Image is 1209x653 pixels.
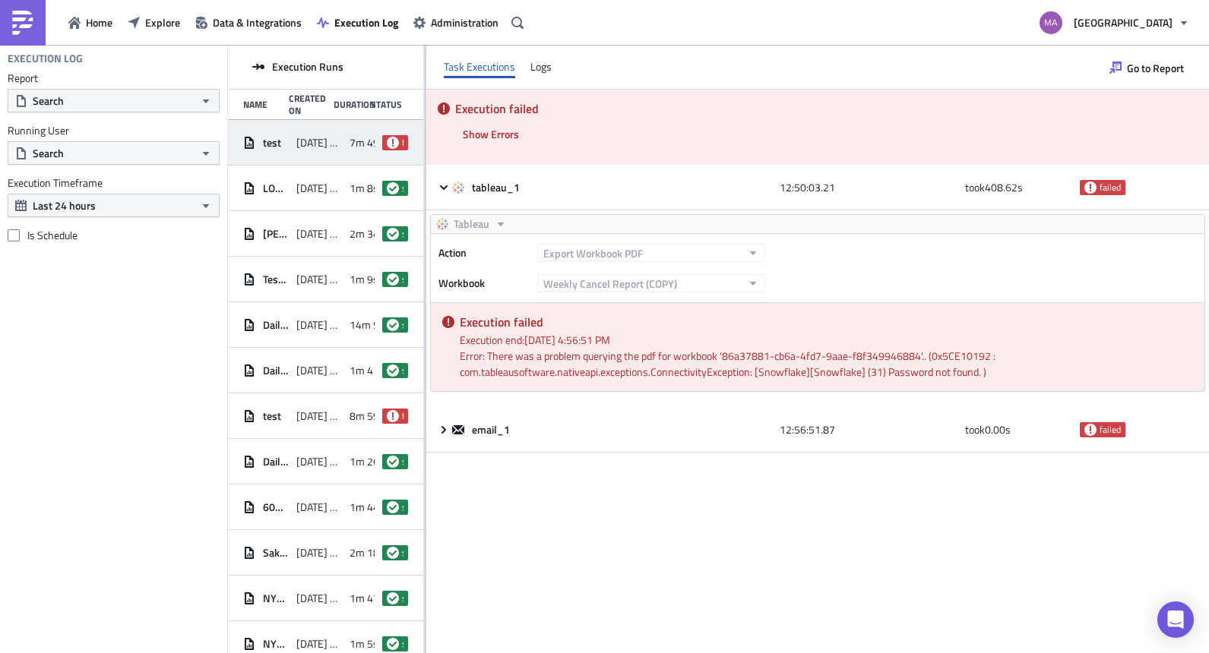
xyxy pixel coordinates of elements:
span: Last 24 hours [33,197,96,213]
button: Administration [406,11,506,34]
div: took 0.00 s [965,416,1071,443]
span: Explore [145,14,180,30]
span: Saks Daily Inventory Cancels [263,546,289,560]
span: [DATE] 10:40 [296,637,342,651]
span: [DATE] 10:30 [296,227,342,241]
span: 14m 55s [350,318,391,332]
span: success [402,228,404,240]
span: failed [387,410,399,422]
span: Search [33,93,64,109]
span: success [387,638,399,650]
div: Logs [530,55,552,78]
a: Home [61,11,120,34]
div: Error: There was a problem querying the pdf for workbook '86a37881-cb6a-4fd7-9aae-f8f349946884'..... [460,348,1193,380]
div: took 408.62 s [965,174,1071,201]
span: Tableau [454,215,489,233]
span: Search [33,145,64,161]
span: success [402,456,404,468]
div: Created On [289,93,327,116]
span: [DATE] 08:24 [296,409,342,423]
span: failed [402,137,404,149]
span: success [387,547,399,559]
span: 601 Store Sales [263,500,289,514]
div: 12:50:03.21 [780,174,957,201]
span: [DATE] 08:00 [296,500,342,514]
button: Explore [120,11,188,34]
button: Search [8,89,220,112]
span: success [387,182,399,194]
span: failed [387,137,399,149]
span: Weekly Cancel Report (COPY) [543,276,677,292]
span: Go to Report [1127,60,1184,76]
span: failed [1084,181,1097,194]
span: 1m 47s [350,591,385,605]
span: [DATE] 12:50 [296,136,342,150]
span: Administration [431,14,498,30]
span: [DATE] 08:00 [296,455,342,468]
span: [DATE] 07:00 [296,546,342,560]
span: success [402,182,404,194]
span: 1m 26s [350,455,385,468]
span: success [402,364,404,377]
span: test [263,136,281,150]
span: 2m 18s [350,546,385,560]
span: 1m 5s [350,637,378,651]
span: tableau_1 [472,181,522,194]
button: [GEOGRAPHIC_DATA] [1030,6,1198,39]
span: 8m 59s [350,409,385,423]
span: success [387,364,399,377]
h4: Execution Log [8,52,83,65]
button: Weekly Cancel Report (COPY) [537,274,765,292]
label: Is Schedule [8,229,220,242]
button: Data & Integrations [188,11,309,34]
span: Execution Runs [272,60,343,74]
a: Execution Log [309,11,406,34]
span: Execution Log [334,14,398,30]
span: failed [1100,424,1121,436]
span: test [263,409,281,423]
span: success [402,501,404,513]
span: [DATE] 10:47 [296,591,342,605]
span: [DATE] 10:30 [296,181,342,195]
span: success [387,592,399,604]
span: Data & Integrations [213,14,302,30]
span: success [387,456,399,468]
button: Show Errors [455,122,527,146]
span: LOEWE - Concession Dashboard [263,181,289,195]
span: Show Errors [463,126,519,142]
span: 1m 9s [350,273,378,286]
span: Export Workbook PDF [543,245,643,261]
button: Last 24 hours [8,194,220,217]
span: failed [1084,424,1097,436]
span: NYC Prod Armani [263,637,289,651]
div: Name [243,99,281,110]
span: 2m 34s [350,227,385,241]
span: success [387,501,399,513]
div: Duration [334,99,363,110]
span: failed [402,410,404,422]
span: [DATE] 08:30 [296,364,342,377]
span: [PERSON_NAME] - Concession Dashboard [263,227,289,241]
span: 1m 41s [350,364,385,377]
div: Open Intercom Messenger [1157,601,1194,638]
span: Test executive commentary [263,273,289,286]
button: Search [8,141,220,165]
label: Execution Timeframe [8,176,220,190]
span: success [402,273,404,285]
img: PushMetrics [11,11,35,35]
span: Daily Sales and Gross Margin Report [263,364,289,377]
h5: Execution failed [455,103,1198,115]
span: success [387,228,399,240]
div: Task Executions [444,55,515,78]
button: Go to Report [1102,55,1192,80]
span: email_1 [472,423,512,437]
div: 12:56:51.87 [780,416,957,443]
span: failed [1100,181,1121,194]
span: success [402,319,404,331]
h5: Execution failed [460,316,1193,328]
span: Daily Sales Test [263,455,289,468]
label: Report [8,71,220,85]
span: success [402,638,404,650]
